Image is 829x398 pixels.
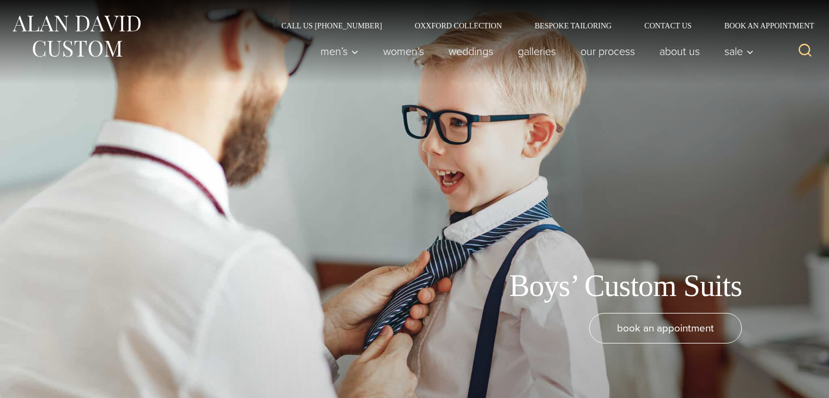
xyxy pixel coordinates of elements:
[724,46,754,57] span: Sale
[648,40,712,62] a: About Us
[320,46,359,57] span: Men’s
[265,22,398,29] a: Call Us [PHONE_NUMBER]
[518,22,628,29] a: Bespoke Tailoring
[708,22,818,29] a: Book an Appointment
[792,38,818,64] button: View Search Form
[371,40,437,62] a: Women’s
[506,40,568,62] a: Galleries
[617,320,714,336] span: book an appointment
[11,12,142,61] img: Alan David Custom
[628,22,708,29] a: Contact Us
[437,40,506,62] a: weddings
[265,22,818,29] nav: Secondary Navigation
[509,268,742,304] h1: Boys’ Custom Suits
[308,40,760,62] nav: Primary Navigation
[568,40,648,62] a: Our Process
[398,22,518,29] a: Oxxford Collection
[589,313,742,343] a: book an appointment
